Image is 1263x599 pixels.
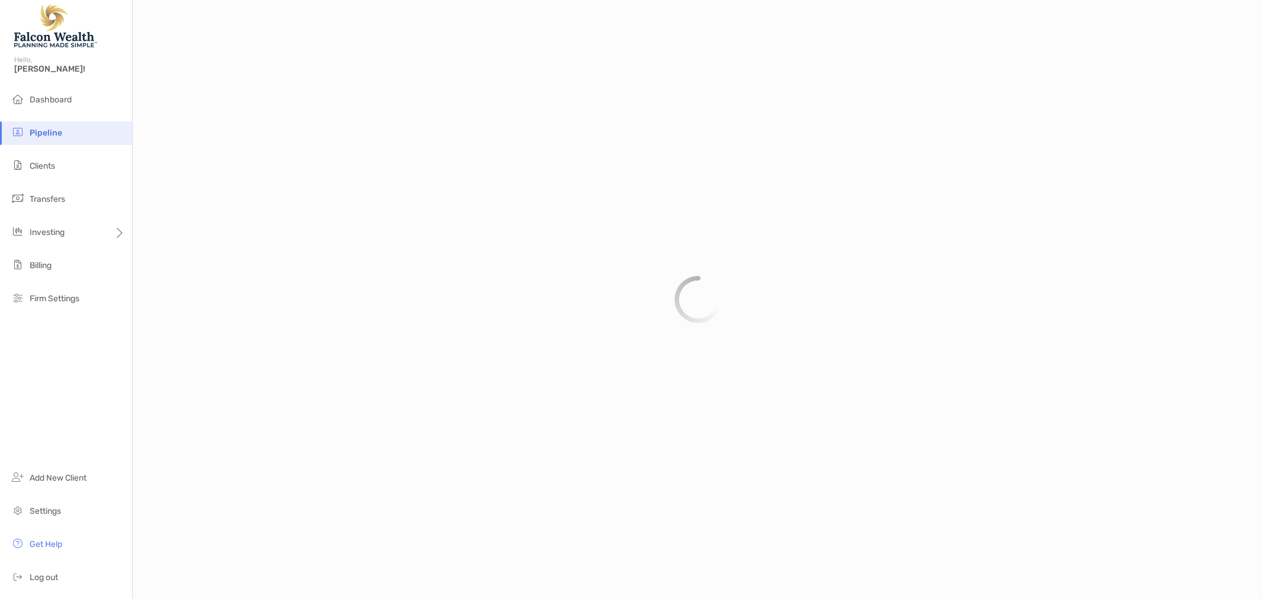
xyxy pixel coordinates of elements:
[30,227,65,237] span: Investing
[14,5,97,47] img: Falcon Wealth Planning Logo
[11,224,25,239] img: investing icon
[30,260,52,270] span: Billing
[11,125,25,139] img: pipeline icon
[30,539,62,549] span: Get Help
[11,536,25,550] img: get-help icon
[30,294,79,304] span: Firm Settings
[11,92,25,106] img: dashboard icon
[11,158,25,172] img: clients icon
[11,470,25,484] img: add_new_client icon
[11,191,25,205] img: transfers icon
[11,257,25,272] img: billing icon
[30,128,62,138] span: Pipeline
[30,194,65,204] span: Transfers
[30,95,72,105] span: Dashboard
[14,64,125,74] span: [PERSON_NAME]!
[11,569,25,584] img: logout icon
[11,291,25,305] img: firm-settings icon
[11,503,25,517] img: settings icon
[30,161,55,171] span: Clients
[30,473,86,483] span: Add New Client
[30,572,58,582] span: Log out
[30,506,61,516] span: Settings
